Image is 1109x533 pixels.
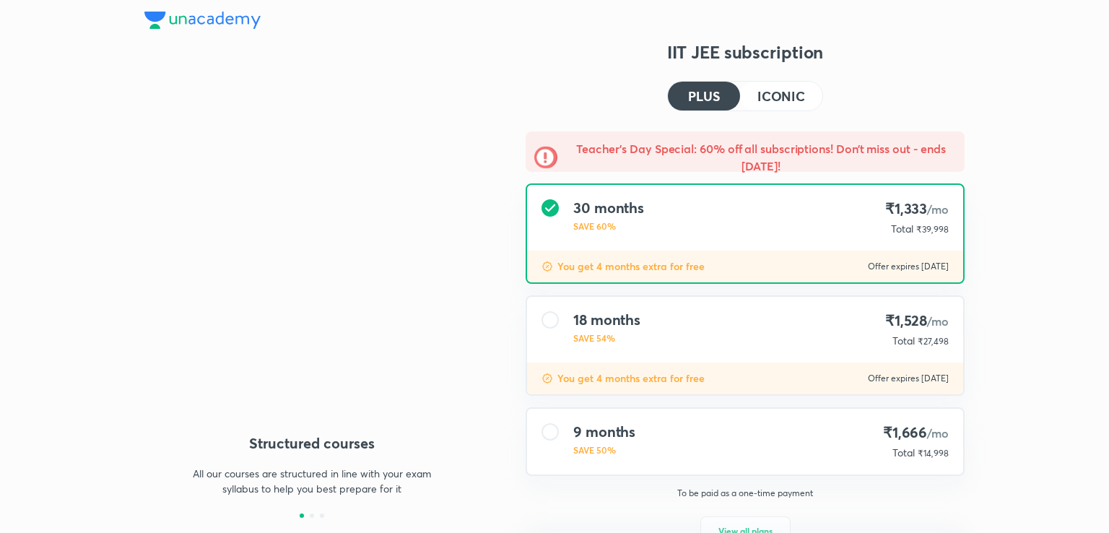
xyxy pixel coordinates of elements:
[186,466,438,496] p: All our courses are structured in line with your exam syllabus to help you best prepare for it
[144,144,479,396] img: yH5BAEAAAAALAAAAAABAAEAAAIBRAA7
[757,90,805,103] h4: ICONIC
[885,199,949,219] h4: ₹1,333
[526,40,965,64] h3: IIT JEE subscription
[542,373,553,384] img: discount
[892,334,915,348] p: Total
[927,313,949,329] span: /mo
[566,140,956,175] h5: Teacher’s Day Special: 60% off all subscriptions! Don’t miss out - ends [DATE]!
[688,90,720,103] h4: PLUS
[573,443,635,456] p: SAVE 50%
[668,82,740,110] button: PLUS
[573,423,635,441] h4: 9 months
[916,224,949,235] span: ₹39,998
[557,371,705,386] p: You get 4 months extra for free
[573,311,640,329] h4: 18 months
[144,433,479,454] h4: Structured courses
[918,336,949,347] span: ₹27,498
[868,373,949,384] p: Offer expires [DATE]
[557,259,705,274] p: You get 4 months extra for free
[573,199,644,217] h4: 30 months
[542,261,553,272] img: discount
[573,220,644,233] p: SAVE 60%
[885,311,949,331] h4: ₹1,528
[927,201,949,217] span: /mo
[740,82,822,110] button: ICONIC
[918,448,949,459] span: ₹14,998
[868,261,949,272] p: Offer expires [DATE]
[144,12,261,29] img: Company Logo
[534,146,557,169] img: -
[891,222,913,236] p: Total
[514,487,976,499] p: To be paid as a one-time payment
[927,425,949,441] span: /mo
[883,423,949,443] h4: ₹1,666
[892,446,915,460] p: Total
[573,331,640,344] p: SAVE 54%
